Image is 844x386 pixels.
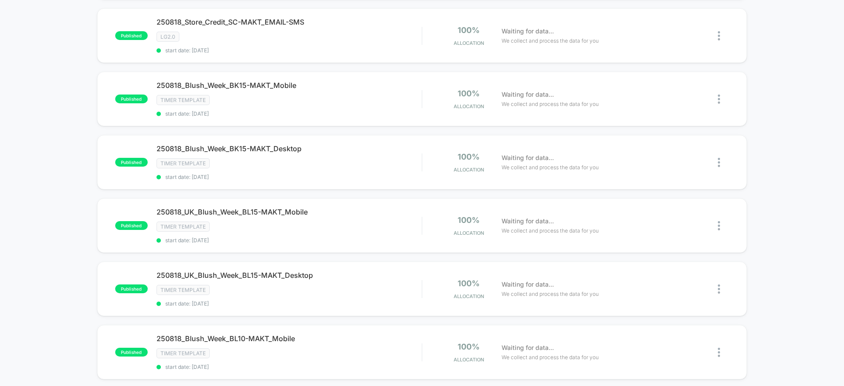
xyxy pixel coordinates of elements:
[156,208,422,216] span: 250818_UK_Blush_Week_BL15-MAKT_Mobile
[454,103,484,109] span: Allocation
[718,31,720,40] img: close
[115,95,148,103] span: published
[156,158,210,168] span: timer template
[458,89,480,98] span: 100%
[454,357,484,363] span: Allocation
[115,158,148,167] span: published
[115,284,148,293] span: published
[718,95,720,104] img: close
[718,284,720,294] img: close
[502,290,599,298] span: We collect and process the data for you
[458,342,480,351] span: 100%
[458,25,480,35] span: 100%
[454,167,484,173] span: Allocation
[156,364,422,370] span: start date: [DATE]
[156,18,422,26] span: 250818_Store_Credit_SC-MAKT_EMAIL-SMS
[115,31,148,40] span: published
[156,348,210,358] span: timer template
[718,348,720,357] img: close
[458,215,480,225] span: 100%
[115,348,148,357] span: published
[502,90,554,99] span: Waiting for data...
[156,237,422,244] span: start date: [DATE]
[156,174,422,180] span: start date: [DATE]
[156,334,422,343] span: 250818_Blush_Week_BL10-MAKT_Mobile
[156,47,422,54] span: start date: [DATE]
[718,221,720,230] img: close
[458,279,480,288] span: 100%
[502,100,599,108] span: We collect and process the data for you
[454,40,484,46] span: Allocation
[718,158,720,167] img: close
[502,280,554,289] span: Waiting for data...
[156,32,179,42] span: LG2.0
[502,353,599,361] span: We collect and process the data for you
[454,230,484,236] span: Allocation
[156,300,422,307] span: start date: [DATE]
[458,152,480,161] span: 100%
[156,285,210,295] span: timer template
[502,226,599,235] span: We collect and process the data for you
[156,81,422,90] span: 250818_Blush_Week_BK15-MAKT_Mobile
[454,293,484,299] span: Allocation
[156,222,210,232] span: timer template
[502,36,599,45] span: We collect and process the data for you
[502,343,554,353] span: Waiting for data...
[502,163,599,171] span: We collect and process the data for you
[502,216,554,226] span: Waiting for data...
[502,26,554,36] span: Waiting for data...
[156,110,422,117] span: start date: [DATE]
[156,271,422,280] span: 250818_UK_Blush_Week_BL15-MAKT_Desktop
[156,144,422,153] span: 250818_Blush_Week_BK15-MAKT_Desktop
[156,95,210,105] span: timer template
[502,153,554,163] span: Waiting for data...
[115,221,148,230] span: published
